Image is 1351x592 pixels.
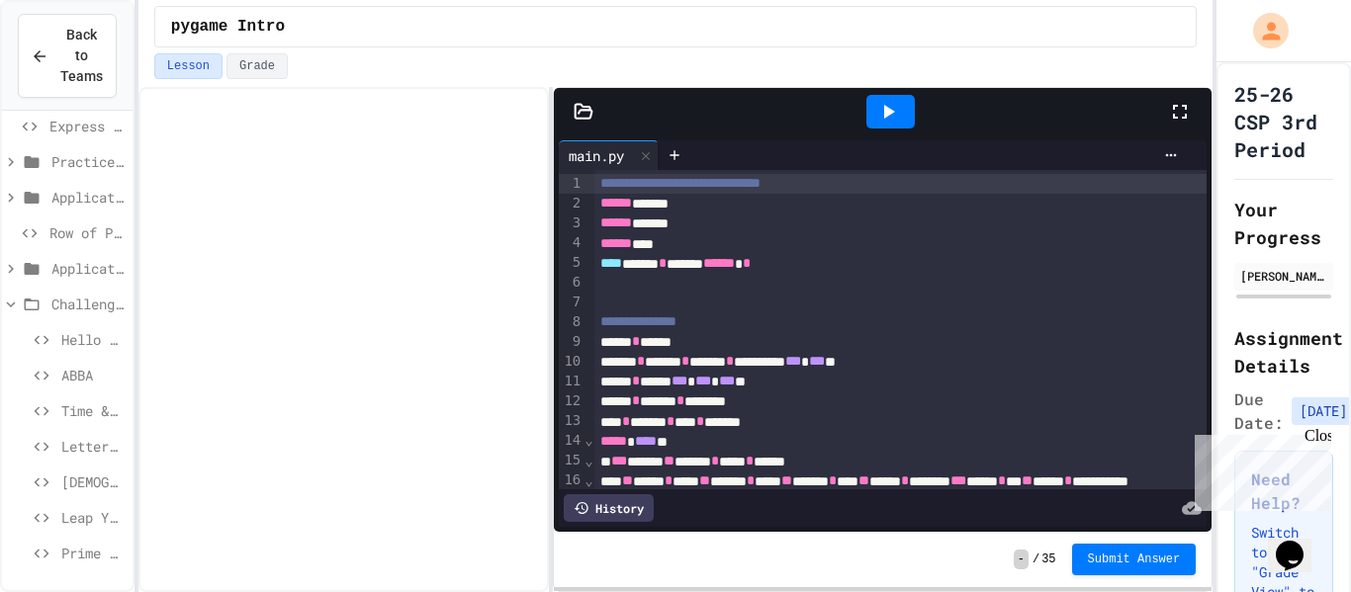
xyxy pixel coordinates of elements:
[559,470,584,510] div: 16
[1033,551,1039,567] span: /
[1234,196,1333,251] h2: Your Progress
[1234,80,1333,163] h1: 25-26 CSP 3rd Period
[559,174,584,194] div: 1
[51,294,125,314] span: Challenges
[61,329,125,350] span: Hello There
[559,145,634,166] div: main.py
[559,451,584,470] div: 15
[1187,427,1331,511] iframe: chat widget
[559,293,584,312] div: 7
[559,391,584,411] div: 12
[559,431,584,451] div: 14
[1234,387,1284,435] span: Due Date:
[61,400,125,421] span: Time & a half
[584,453,593,468] span: Fold line
[559,253,584,273] div: 5
[1072,544,1197,575] button: Submit Answer
[51,258,125,279] span: Application: Strings, Inputs, Math
[1268,513,1331,572] iframe: chat widget
[584,432,593,448] span: Fold line
[60,25,103,87] span: Back to Teams
[1240,267,1327,285] div: [PERSON_NAME]
[559,352,584,372] div: 10
[51,151,125,172] span: Practice: Variables/Print
[226,53,288,79] button: Grade
[559,194,584,213] div: 2
[584,472,593,488] span: Fold line
[154,53,223,79] button: Lesson
[559,372,584,391] div: 11
[559,273,584,293] div: 6
[8,8,136,126] div: Chat with us now!Close
[61,543,125,563] span: Prime Numbers
[1088,551,1181,567] span: Submit Answer
[1232,8,1294,53] div: My Account
[61,507,125,528] span: Leap Year
[1234,324,1333,380] h2: Assignment Details
[559,411,584,431] div: 13
[564,494,654,522] div: History
[559,233,584,253] div: 4
[61,365,125,385] span: ABBA
[559,213,584,233] div: 3
[49,116,125,136] span: Express Yourself in Python!
[18,14,117,98] button: Back to Teams
[559,332,584,352] div: 9
[61,436,125,457] span: Letter Grade
[61,471,125,492] span: [DEMOGRAPHIC_DATA] Senator Eligibility
[1014,550,1029,569] span: -
[559,312,584,332] div: 8
[559,140,659,170] div: main.py
[171,15,285,39] span: pygame Intro
[1041,551,1055,567] span: 35
[49,222,125,243] span: Row of Polygons
[51,187,125,208] span: Application: Variables/Print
